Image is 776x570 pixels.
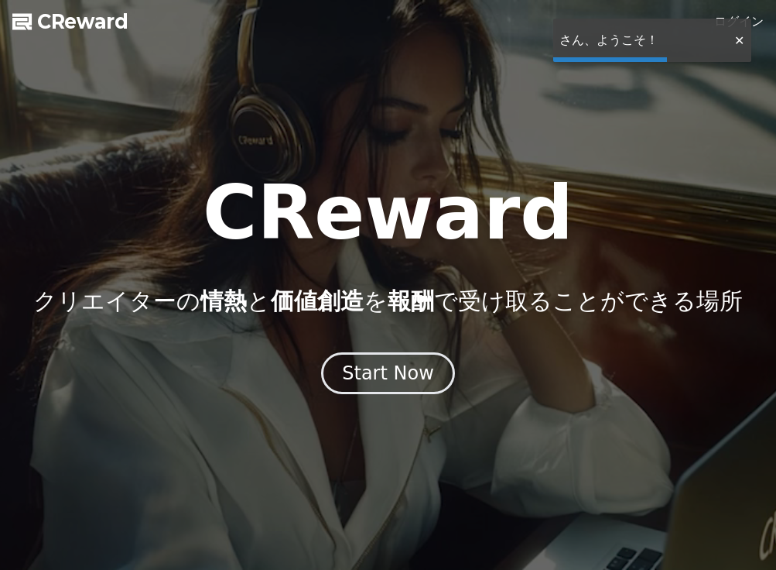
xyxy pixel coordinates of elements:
a: CReward [12,9,128,34]
div: Start Now [342,361,434,386]
button: Start Now [321,352,455,394]
a: Start Now [321,368,455,383]
span: CReward [37,9,128,34]
span: 価値創造 [271,287,364,314]
span: 情熱 [200,287,247,314]
h1: CReward [203,176,573,250]
span: 報酬 [388,287,434,314]
a: ログイン [714,12,764,31]
p: クリエイターの と を で受け取ることができる場所 [33,287,743,315]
